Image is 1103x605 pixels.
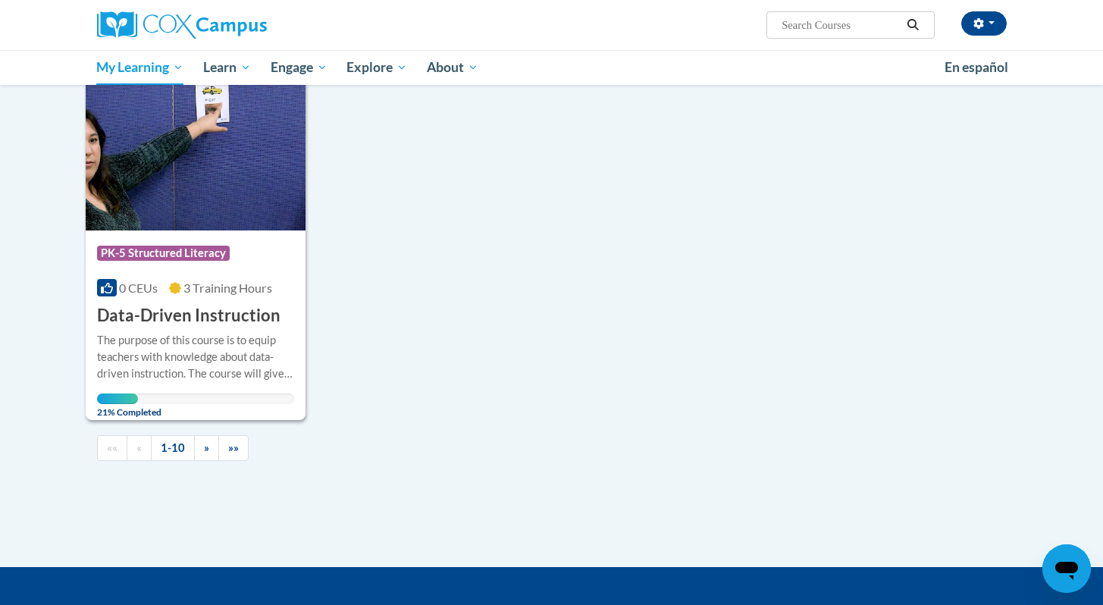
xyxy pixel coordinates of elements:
img: Cox Campus [97,11,267,39]
img: Course Logo [86,76,306,230]
a: Cox Campus [97,11,385,39]
button: Search [901,16,924,34]
a: En español [935,52,1018,83]
span: 0 CEUs [119,281,158,295]
span: «« [107,441,118,454]
a: About [417,50,488,85]
span: About [427,58,478,77]
span: Explore [346,58,407,77]
span: PK-5 Structured Literacy [97,246,230,261]
span: Learn [203,58,251,77]
span: »» [228,441,239,454]
a: My Learning [87,50,194,85]
a: End [218,435,249,462]
input: Search Courses [780,16,901,34]
span: My Learning [96,58,183,77]
a: Explore [337,50,417,85]
span: » [204,441,209,454]
span: En español [945,59,1008,75]
button: Account Settings [961,11,1007,36]
a: Learn [193,50,261,85]
a: Course LogoPK-5 Structured Literacy0 CEUs3 Training Hours Data-Driven InstructionThe purpose of t... [86,76,306,420]
a: Next [194,435,219,462]
div: The purpose of this course is to equip teachers with knowledge about data-driven instruction. The... [97,332,295,382]
div: Your progress [97,393,139,404]
iframe: Button to launch messaging window [1042,544,1091,593]
span: 3 Training Hours [183,281,272,295]
div: Main menu [74,50,1029,85]
a: Engage [261,50,337,85]
span: Engage [271,58,327,77]
a: Previous [127,435,152,462]
a: Begining [97,435,127,462]
a: 1-10 [151,435,195,462]
h3: Data-Driven Instruction [97,304,280,328]
span: 21% Completed [97,393,139,418]
span: « [136,441,142,454]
